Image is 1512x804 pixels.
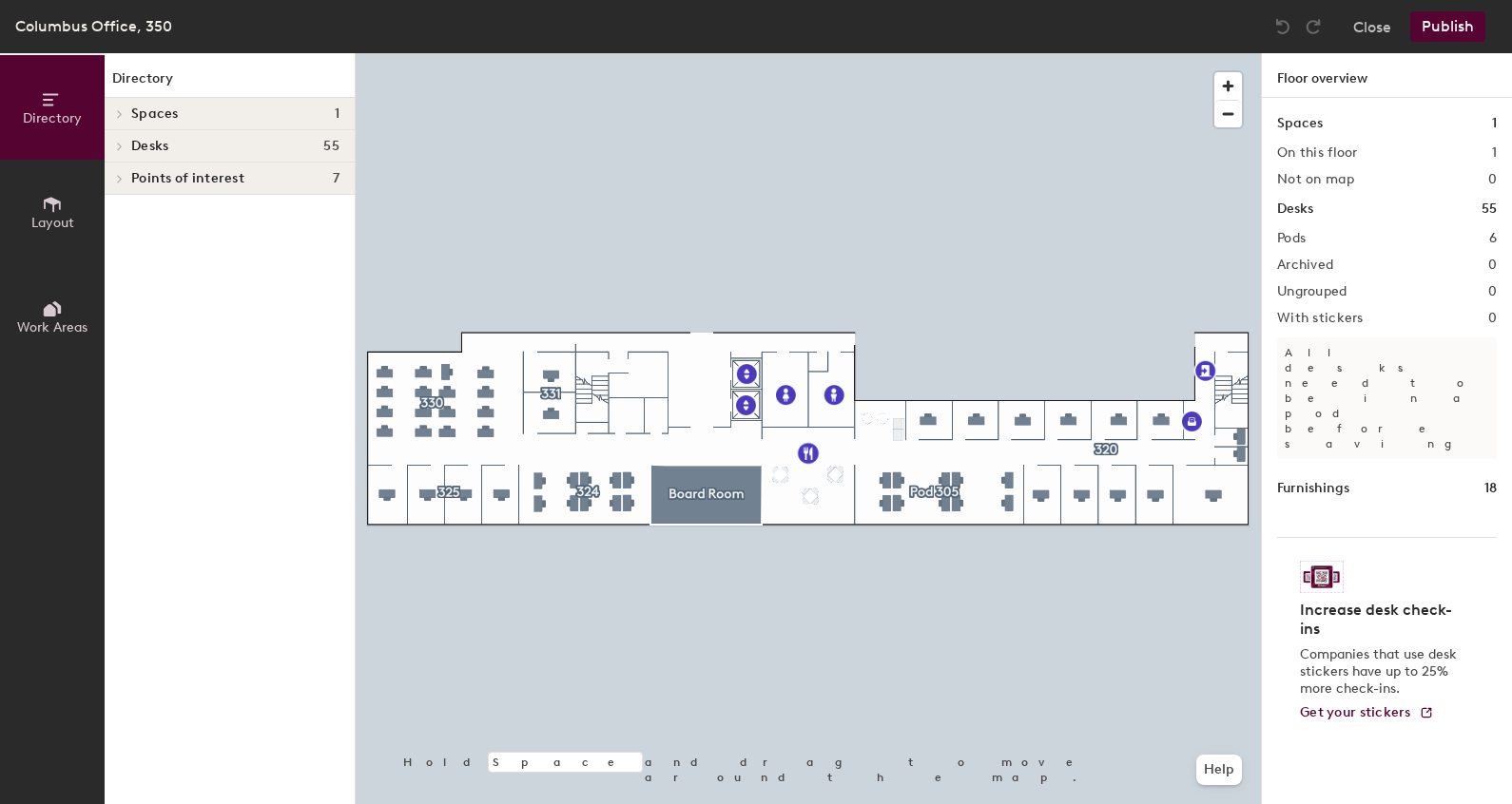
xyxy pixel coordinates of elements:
h4: Increase desk check-ins [1300,601,1463,639]
span: 7 [333,171,339,186]
h2: 1 [1492,145,1497,161]
h1: 55 [1482,199,1497,220]
span: 55 [323,139,339,154]
h1: 18 [1484,478,1497,499]
h1: Furnishings [1277,478,1349,499]
h2: 0 [1488,311,1497,326]
h2: Archived [1277,258,1333,273]
span: Spaces [131,106,179,122]
h1: Directory [105,68,355,98]
button: Close [1353,11,1391,42]
h2: 6 [1489,231,1497,246]
img: Redo [1304,17,1323,36]
h2: Ungrouped [1277,284,1347,299]
img: Undo [1273,17,1292,36]
p: Companies that use desk stickers have up to 25% more check-ins. [1300,646,1463,698]
p: All desks need to be in a pod before saving [1277,337,1497,459]
h2: 0 [1488,172,1497,187]
h2: With stickers [1277,311,1364,326]
h2: 0 [1488,284,1497,299]
h2: On this floor [1277,145,1358,161]
h2: 0 [1488,258,1497,273]
span: 1 [335,106,339,122]
div: Columbus Office, 350 [15,14,172,38]
h1: Spaces [1277,113,1323,134]
span: Work Areas [17,319,87,335]
span: Points of interest [131,171,244,186]
button: Publish [1410,11,1485,42]
h2: Pods [1277,231,1306,246]
span: Desks [131,139,168,154]
h1: Floor overview [1262,53,1512,98]
button: Help [1196,755,1242,785]
span: Layout [31,215,74,231]
a: Get your stickers [1300,705,1434,721]
span: Directory [23,110,82,126]
h1: Desks [1277,199,1313,220]
span: Get your stickers [1300,704,1411,720]
img: Sticker logo [1300,561,1344,593]
h1: 1 [1492,113,1497,134]
h2: Not on map [1277,172,1354,187]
